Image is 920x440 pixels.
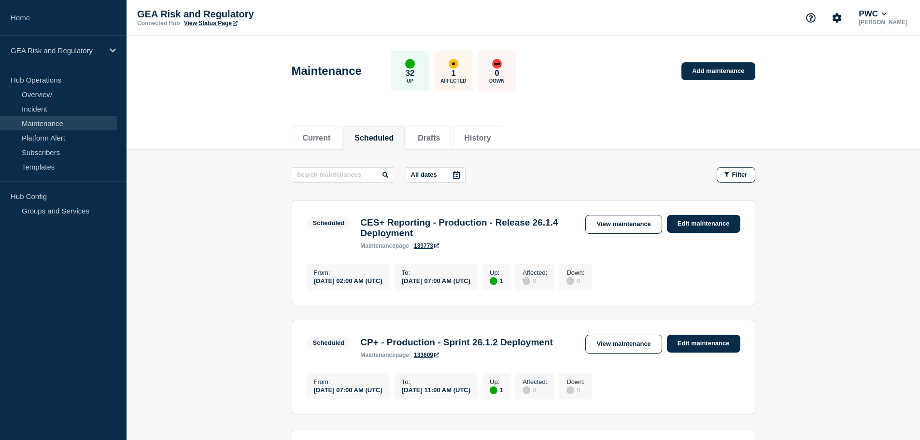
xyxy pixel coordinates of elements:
div: 0 [523,276,547,285]
p: To : [402,269,470,276]
a: View maintenance [585,215,662,234]
p: To : [402,378,470,385]
div: [DATE] 07:00 AM (UTC) [314,385,382,394]
p: 0 [495,69,499,78]
div: down [492,59,502,69]
button: History [464,134,491,142]
p: All dates [411,171,437,178]
p: GEA Risk and Regulatory [11,46,103,55]
div: up [405,59,415,69]
div: 1 [490,276,503,285]
p: [PERSON_NAME] [857,19,909,26]
p: page [360,352,409,358]
p: Up : [490,269,503,276]
p: Down : [566,378,584,385]
p: Connected Hub [137,20,180,27]
div: [DATE] 11:00 AM (UTC) [402,385,470,394]
span: Filter [732,171,748,178]
p: GEA Risk and Regulatory [137,9,330,20]
div: affected [449,59,458,69]
h1: Maintenance [292,64,362,78]
span: maintenance [360,242,396,249]
div: disabled [566,277,574,285]
p: 1 [451,69,455,78]
div: disabled [566,386,574,394]
div: up [490,277,497,285]
button: Support [801,8,821,28]
p: Down [489,78,505,84]
a: Add maintenance [681,62,755,80]
a: Edit maintenance [667,215,740,233]
p: Affected : [523,378,547,385]
div: Scheduled [313,219,345,227]
button: Current [303,134,331,142]
div: 0 [566,385,584,394]
div: Scheduled [313,339,345,346]
button: Account settings [827,8,847,28]
div: disabled [523,386,530,394]
a: Edit maintenance [667,335,740,353]
p: Up [407,78,413,84]
div: 0 [566,276,584,285]
a: 133609 [414,352,439,358]
h3: CES+ Reporting - Production - Release 26.1.4 Deployment [360,217,576,239]
div: 1 [490,385,503,394]
div: disabled [523,277,530,285]
div: [DATE] 02:00 AM (UTC) [314,276,382,284]
p: Affected [440,78,466,84]
p: Down : [566,269,584,276]
div: up [490,386,497,394]
button: All dates [406,167,466,183]
a: View Status Page [184,20,238,27]
p: From : [314,378,382,385]
div: [DATE] 07:00 AM (UTC) [402,276,470,284]
div: 0 [523,385,547,394]
button: Filter [717,167,755,183]
h3: CP+ - Production - Sprint 26.1.2 Deployment [360,337,553,348]
p: page [360,242,409,249]
a: 133773 [414,242,439,249]
p: 32 [405,69,414,78]
p: From : [314,269,382,276]
span: maintenance [360,352,396,358]
p: Affected : [523,269,547,276]
a: View maintenance [585,335,662,354]
p: Up : [490,378,503,385]
input: Search maintenances [292,167,394,183]
button: Drafts [418,134,440,142]
button: Scheduled [354,134,394,142]
button: PWC [857,9,889,19]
